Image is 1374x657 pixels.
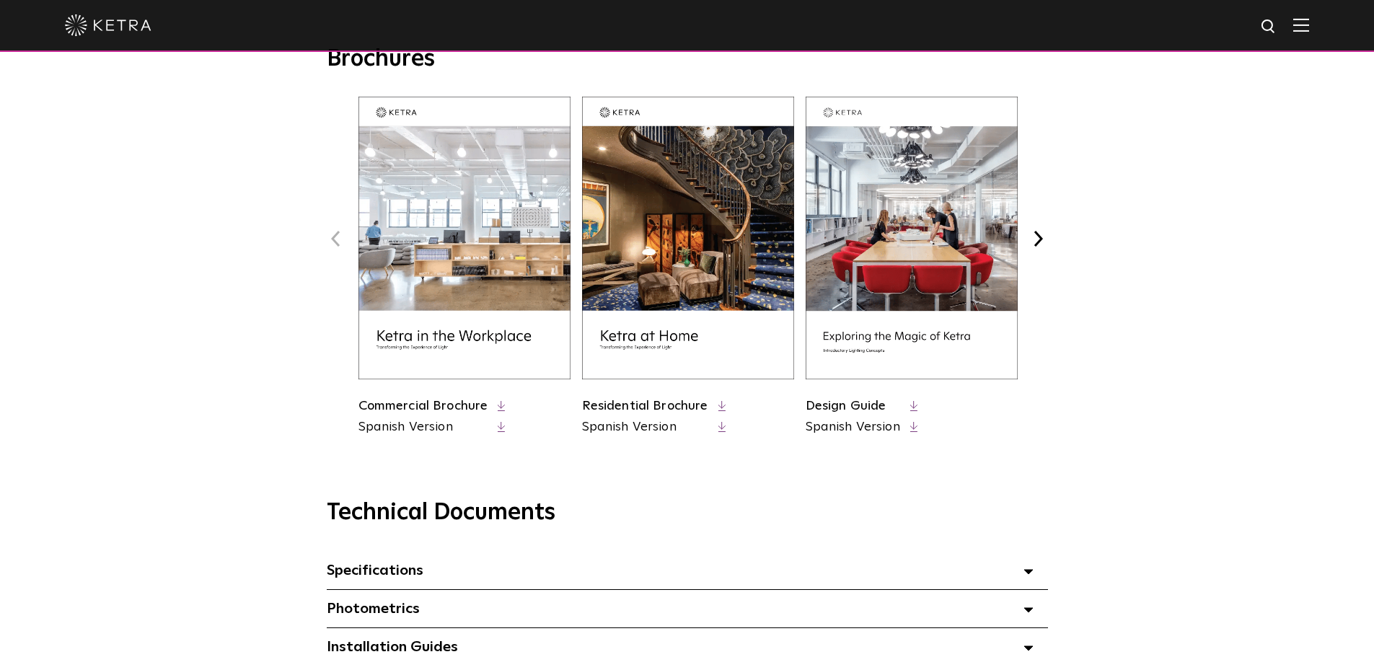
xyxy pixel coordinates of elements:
img: ketra-logo-2019-white [65,14,151,36]
span: Installation Guides [327,640,458,654]
a: Spanish Version [582,418,708,436]
img: design_brochure_thumbnail [806,97,1018,379]
span: Photometrics [327,601,420,616]
a: Residential Brochure [582,400,708,413]
img: search icon [1260,18,1278,36]
img: Hamburger%20Nav.svg [1293,18,1309,32]
img: residential_brochure_thumbnail [582,97,794,379]
h3: Technical Documents [327,499,1048,526]
a: Design Guide [806,400,886,413]
span: Specifications [327,563,423,578]
button: Next [1029,229,1048,248]
h3: Brochures [327,45,1048,75]
a: Spanish Version [806,418,900,436]
a: Commercial Brochure [358,400,488,413]
a: Spanish Version [358,418,488,436]
button: Previous [327,229,345,248]
img: commercial_brochure_thumbnail [358,97,571,379]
